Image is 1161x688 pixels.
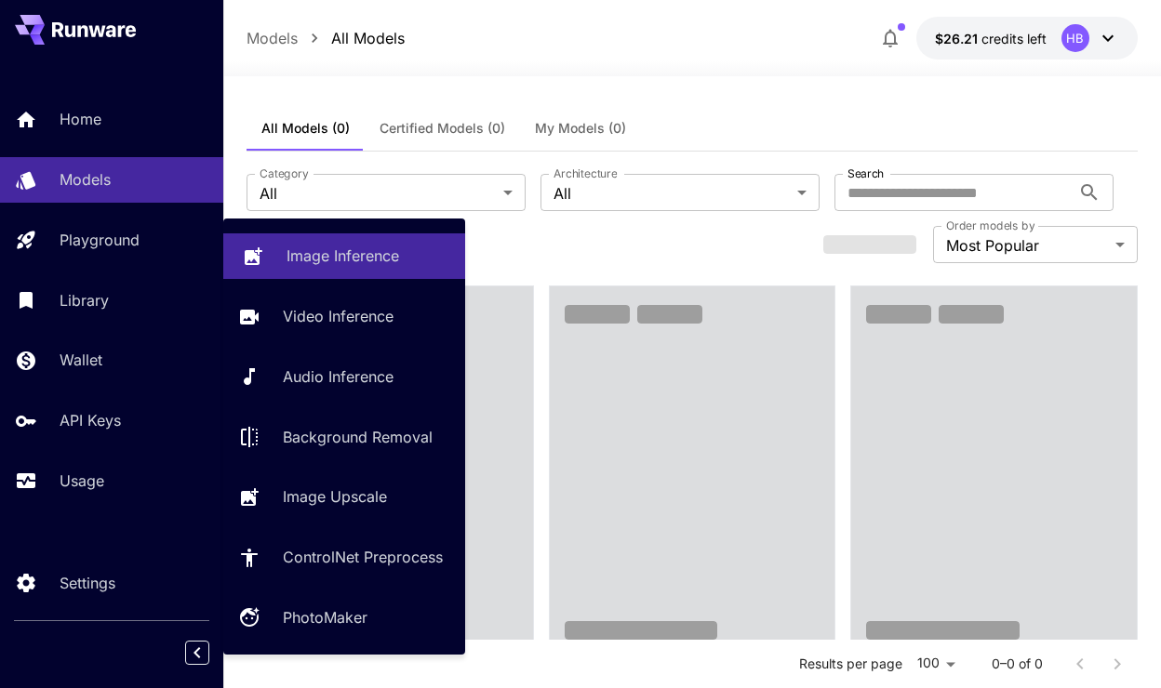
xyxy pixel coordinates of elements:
nav: breadcrumb [247,27,405,49]
a: Audio Inference [223,354,465,400]
p: ControlNet Preprocess [283,546,443,568]
span: $26.21 [935,31,981,46]
p: Library [60,289,109,311]
span: My Models (0) [535,120,626,137]
a: Image Inference [223,233,465,279]
a: Background Removal [223,414,465,459]
p: Image Upscale [283,485,387,508]
a: PhotoMaker [223,595,465,641]
div: $26.21082 [935,29,1047,48]
a: ControlNet Preprocess [223,535,465,580]
p: Background Removal [283,426,433,448]
p: Wallet [60,349,102,371]
p: Results per page [799,655,902,673]
label: Architecture [554,165,617,181]
p: 0–0 of 0 [992,655,1043,673]
span: All [554,182,790,205]
button: $26.21082 [916,17,1138,60]
a: Image Upscale [223,474,465,520]
span: credits left [981,31,1047,46]
span: Most Popular [946,234,1108,257]
p: Models [247,27,298,49]
div: 100 [910,650,962,677]
p: PhotoMaker [283,606,367,628]
p: Audio Inference [283,365,394,388]
span: Certified Models (0) [380,120,505,137]
div: Collapse sidebar [199,636,223,669]
label: Search [847,165,884,181]
button: Collapse sidebar [185,641,209,665]
label: Order models by [946,218,1034,233]
p: Playground [60,229,140,251]
div: HB [1061,24,1089,52]
p: Home [60,108,101,130]
p: API Keys [60,409,121,431]
span: All Models (0) [261,120,350,137]
p: Settings [60,572,115,594]
a: Video Inference [223,294,465,339]
p: Video Inference [283,305,394,327]
p: Models [60,168,111,191]
span: All [260,182,496,205]
p: All Models [331,27,405,49]
label: Category [260,165,309,181]
p: Image Inference [287,245,399,267]
p: Usage [60,470,104,492]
